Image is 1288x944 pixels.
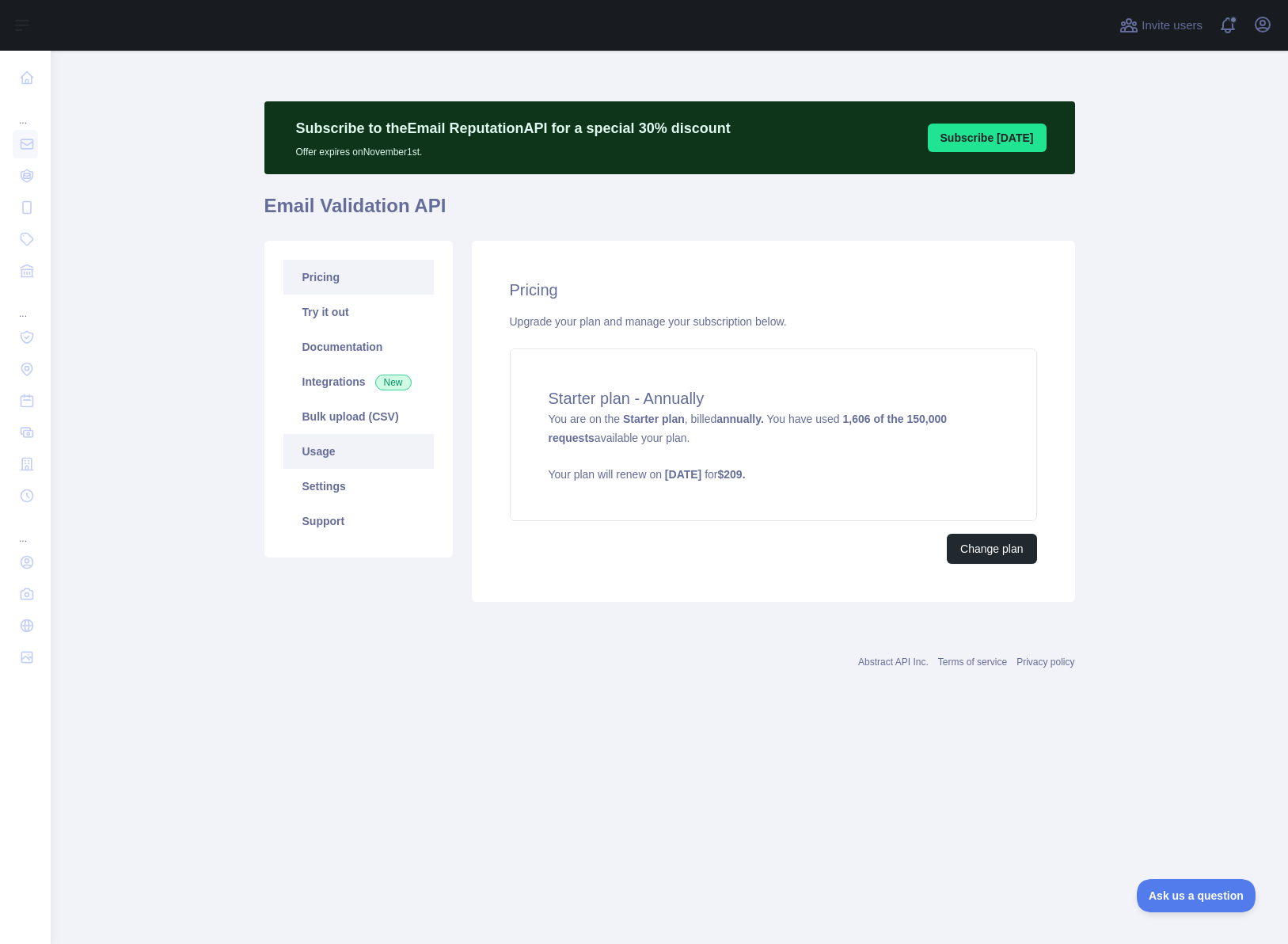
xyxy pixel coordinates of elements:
a: Privacy policy [1016,657,1074,668]
p: Your plan will renew on for [549,466,998,482]
a: Pricing [283,260,434,295]
span: New [375,375,412,390]
h1: Email Validation API [264,193,1075,231]
a: Bulk upload (CSV) [283,399,434,434]
a: Support [283,504,434,539]
a: Abstract API Inc. [858,657,929,668]
p: Offer expires on November 1st. [296,139,731,158]
div: ... [13,95,38,127]
button: Change plan [947,534,1036,564]
a: Try it out [283,295,434,329]
a: Documentation [283,329,434,364]
h2: Pricing [510,279,1037,301]
div: ... [13,513,38,545]
strong: Starter plan [623,413,685,425]
a: Integrations New [283,364,434,399]
span: You are on the , billed You have used available your plan. [549,413,998,482]
span: Invite users [1142,17,1203,35]
p: Subscribe to the Email Reputation API for a special 30 % discount [296,117,731,139]
a: Usage [283,434,434,469]
button: Subscribe [DATE] [928,124,1047,152]
a: Settings [283,469,434,504]
strong: [DATE] [665,468,701,481]
h4: Starter plan - Annually [549,387,998,409]
div: Upgrade your plan and manage your subscription below. [510,314,1037,329]
iframe: Toggle Customer Support [1137,879,1256,912]
strong: annually. [716,413,764,425]
a: Terms of service [938,657,1007,668]
strong: $ 209 . [718,468,746,481]
div: ... [13,288,38,320]
button: Invite users [1116,13,1206,38]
